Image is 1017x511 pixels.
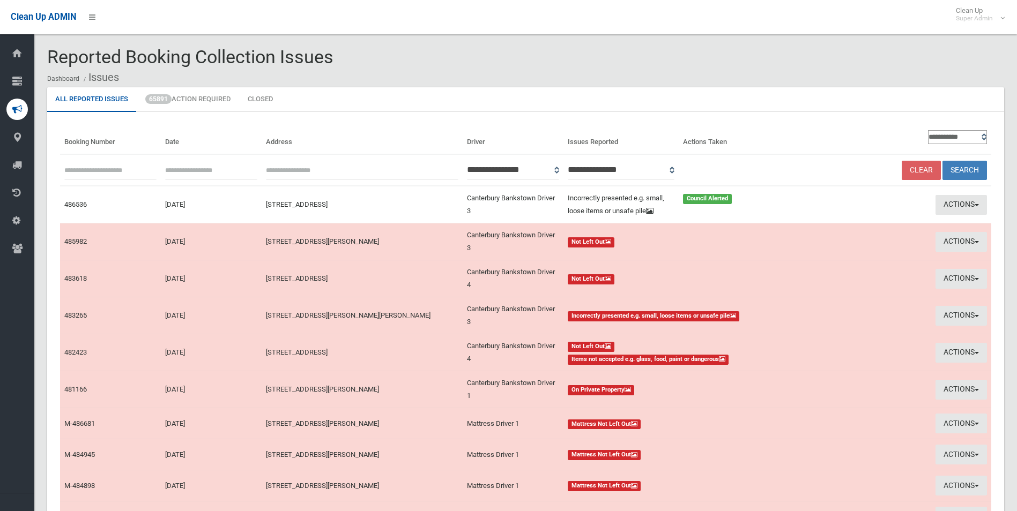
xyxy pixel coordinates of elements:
th: Booking Number [60,125,161,154]
span: Clean Up [951,6,1004,22]
span: Not Left Out [568,274,615,284]
a: Mattress Not Left Out [568,417,786,430]
div: Incorrectly presented e.g. small, loose items or unsafe pile [561,192,677,217]
span: Clean Up ADMIN [11,12,76,22]
button: Actions [936,476,987,495]
td: Canterbury Bankstown Driver 4 [463,334,563,371]
a: 486536 [64,200,87,208]
span: Mattress Not Left Out [568,481,641,491]
a: On Private Property [568,383,786,396]
a: Not Left Out Items not accepted e.g. glass, food, paint or dangerous [568,340,786,365]
a: Incorrectly presented e.g. small, loose items or unsafe pile Council Alerted [568,192,786,217]
td: [DATE] [161,334,262,371]
th: Date [161,125,262,154]
td: Canterbury Bankstown Driver 4 [463,260,563,297]
td: [DATE] [161,371,262,408]
th: Driver [463,125,563,154]
span: Mattress Not Left Out [568,419,641,430]
button: Actions [936,232,987,252]
span: Items not accepted e.g. glass, food, paint or dangerous [568,355,729,365]
a: Incorrectly presented e.g. small, loose items or unsafe pile [568,309,786,322]
td: [DATE] [161,297,262,334]
td: [DATE] [161,470,262,501]
a: 65891Action Required [137,87,239,112]
td: [STREET_ADDRESS] [262,260,463,297]
a: M-486681 [64,419,95,427]
td: [DATE] [161,408,262,439]
td: [STREET_ADDRESS][PERSON_NAME] [262,371,463,408]
span: Mattress Not Left Out [568,450,641,460]
td: [STREET_ADDRESS][PERSON_NAME] [262,223,463,260]
a: Closed [240,87,281,112]
td: Mattress Driver 1 [463,470,563,501]
a: Not Left Out [568,235,786,248]
button: Actions [936,343,987,363]
td: [STREET_ADDRESS] [262,334,463,371]
a: M-484898 [64,482,95,490]
td: [DATE] [161,260,262,297]
td: [DATE] [161,439,262,470]
button: Actions [936,445,987,464]
a: All Reported Issues [47,87,136,112]
td: [STREET_ADDRESS][PERSON_NAME] [262,408,463,439]
td: Mattress Driver 1 [463,408,563,439]
th: Actions Taken [679,125,790,154]
td: Canterbury Bankstown Driver 3 [463,297,563,334]
a: Mattress Not Left Out [568,479,786,492]
a: Dashboard [47,75,79,82]
a: Not Left Out [568,272,786,285]
span: Not Left Out [568,237,615,247]
td: Canterbury Bankstown Driver 3 [463,186,563,223]
a: 482423 [64,348,87,356]
a: 481166 [64,385,87,393]
button: Actions [936,306,987,326]
td: [DATE] [161,186,262,223]
small: Super Admin [956,14,993,22]
td: Mattress Driver 1 [463,439,563,470]
button: Actions [936,269,987,289]
a: Clear [902,161,941,181]
td: [STREET_ADDRESS][PERSON_NAME] [262,439,463,470]
th: Address [262,125,463,154]
td: Canterbury Bankstown Driver 1 [463,371,563,408]
a: 483265 [64,311,87,319]
a: M-484945 [64,450,95,459]
a: 485982 [64,237,87,245]
th: Issues Reported [563,125,679,154]
td: [STREET_ADDRESS] [262,186,463,223]
a: 483618 [64,274,87,282]
span: Council Alerted [683,194,732,204]
span: Reported Booking Collection Issues [47,46,333,67]
span: 65891 [145,94,172,104]
td: [STREET_ADDRESS][PERSON_NAME][PERSON_NAME] [262,297,463,334]
td: Canterbury Bankstown Driver 3 [463,223,563,260]
td: [STREET_ADDRESS][PERSON_NAME] [262,470,463,501]
button: Search [942,161,987,181]
button: Actions [936,414,987,433]
span: Incorrectly presented e.g. small, loose items or unsafe pile [568,311,740,321]
button: Actions [936,380,987,400]
td: [DATE] [161,223,262,260]
a: Mattress Not Left Out [568,448,786,461]
button: Actions [936,195,987,215]
span: On Private Property [568,385,635,395]
li: Issues [81,67,119,87]
span: Not Left Out [568,342,615,352]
